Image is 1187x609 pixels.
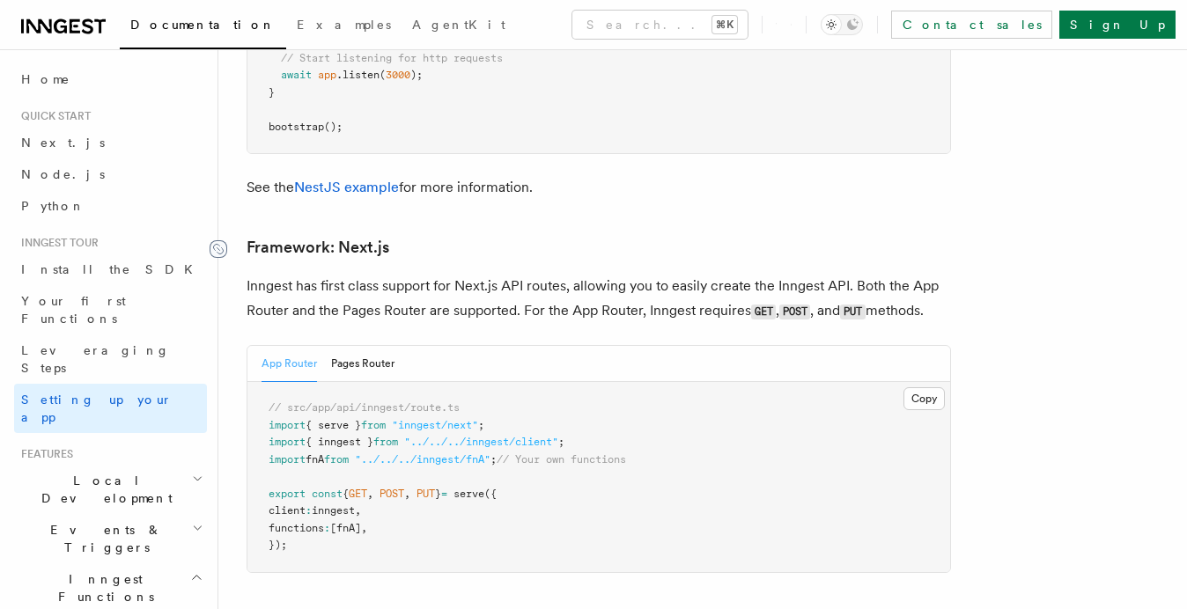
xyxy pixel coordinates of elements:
span: , [404,488,410,500]
button: Copy [903,387,945,410]
a: Node.js [14,158,207,190]
span: [fnA] [330,522,361,534]
span: from [324,453,349,466]
a: Home [14,63,207,95]
span: , [361,522,367,534]
span: Local Development [14,472,192,507]
span: from [361,419,386,431]
span: Node.js [21,167,105,181]
span: Python [21,199,85,213]
button: App Router [262,346,317,382]
p: Inngest has first class support for Next.js API routes, allowing you to easily create the Inngest... [247,274,951,324]
button: Search...⌘K [572,11,748,39]
a: Leveraging Steps [14,334,207,384]
button: Local Development [14,465,207,514]
span: } [435,488,441,500]
span: ; [558,436,564,448]
span: import [269,436,306,448]
span: // Start listening for http requests [281,52,503,64]
span: POST [380,488,404,500]
span: client [269,504,306,517]
span: = [441,488,447,500]
span: : [324,522,330,534]
span: Inngest tour [14,236,99,250]
span: Leveraging Steps [21,343,170,375]
kbd: ⌘K [712,16,737,33]
span: ; [490,453,497,466]
span: await [281,69,312,81]
span: "../../../inngest/client" [404,436,558,448]
span: const [312,488,343,500]
span: 3000 [386,69,410,81]
span: "../../../inngest/fnA" [355,453,490,466]
span: fnA [306,453,324,466]
span: Examples [297,18,391,32]
a: Next.js [14,127,207,158]
a: Install the SDK [14,253,207,285]
span: inngest [312,504,355,517]
span: Features [14,447,73,461]
span: import [269,453,306,466]
span: .listen [336,69,380,81]
span: ( [380,69,386,81]
button: Toggle dark mode [821,14,863,35]
span: { serve } [306,419,361,431]
span: , [367,488,373,500]
span: ; [478,419,484,431]
a: Documentation [120,5,286,49]
span: : [306,504,312,517]
span: functions [269,522,324,534]
span: Setting up your app [21,393,173,424]
a: Your first Functions [14,285,207,334]
a: Examples [286,5,402,48]
span: Documentation [130,18,276,32]
a: NestJS example [294,179,399,195]
button: Events & Triggers [14,514,207,563]
button: Pages Router [331,346,394,382]
span: ({ [484,488,497,500]
span: AgentKit [412,18,505,32]
span: ); [410,69,423,81]
code: PUT [840,304,865,319]
a: Python [14,190,207,222]
span: (); [324,121,343,133]
span: { [343,488,349,500]
span: from [373,436,398,448]
code: GET [751,304,776,319]
span: }); [269,539,287,551]
a: Contact sales [891,11,1052,39]
a: Sign Up [1059,11,1176,39]
span: { inngest } [306,436,373,448]
span: Inngest Functions [14,570,190,605]
span: GET [349,488,367,500]
span: serve [453,488,484,500]
span: , [355,504,361,517]
p: See the for more information. [247,175,951,200]
span: bootstrap [269,121,324,133]
a: Setting up your app [14,384,207,433]
span: Your first Functions [21,294,126,326]
span: } [269,86,275,99]
span: Install the SDK [21,262,203,276]
span: // src/app/api/inngest/route.ts [269,401,460,414]
a: AgentKit [402,5,516,48]
code: POST [779,304,810,319]
span: app [318,69,336,81]
span: // Your own functions [497,453,626,466]
span: Events & Triggers [14,521,192,556]
span: Next.js [21,136,105,150]
span: PUT [417,488,435,500]
span: Quick start [14,109,91,123]
span: "inngest/next" [392,419,478,431]
span: import [269,419,306,431]
span: export [269,488,306,500]
span: Home [21,70,70,88]
a: Framework: Next.js [247,235,389,260]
